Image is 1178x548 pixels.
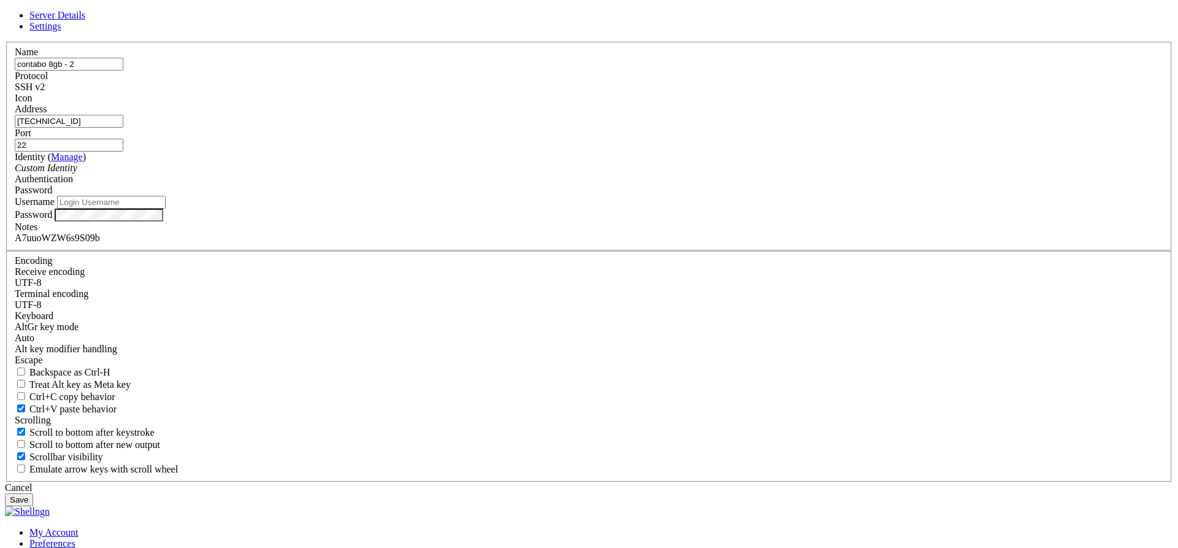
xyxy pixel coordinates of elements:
label: Set the expected encoding for data received from the host. If the encodings do not match, visual ... [15,322,79,332]
x-row: Generating public/private ed25519 key pair. [5,5,1017,15]
x-row: root@vmi2676135:~# [5,454,1017,465]
input: Scroll to bottom after keystroke [17,428,25,436]
x-row: root@vmi2676135:~# vim ~/.ssh/config [5,199,1017,209]
span: Auto [15,333,34,343]
label: The default terminal encoding. ISO-2022 enables character map translations (like graphics maps). ... [15,288,88,299]
label: Authentication [15,174,73,184]
x-row: Cloning into 'custom-element-web'... [5,291,1017,301]
x-row: root@vmi2676135:~# ssh -T [EMAIL_ADDRESS][DOMAIN_NAME] [5,209,1017,220]
span: UTF-8 [15,277,42,288]
input: Ctrl+C copy behavior [17,392,25,400]
div: Password [15,185,1163,196]
input: Port Number [15,139,123,152]
label: Whether to scroll to the bottom on any keystroke. [15,427,155,438]
input: Login Username [57,196,166,209]
x-row: Your identification has been saved in /root/.ssh/custom_element_deploy [5,36,1017,46]
x-row: Cloning into 'custom-element-web'... [5,382,1017,393]
span: Ctrl+V paste behavior [29,404,117,414]
x-row: root@vmi2676135:~# git clone [EMAIL_ADDRESS][DOMAIN_NAME]:phoenix-sagar/custom-element-web.git [5,280,1017,291]
x-row: fatal: Could not read from remote repository. [5,311,1017,322]
div: Cancel [5,482,1173,493]
span: Emulate arrow keys with scroll wheel [29,464,178,474]
div: Escape [15,355,1163,366]
label: Whether the Alt key acts as a Meta key or as a distinct Alt key. [15,379,131,390]
a: My Account [29,527,79,538]
x-row: This key is not known by any other names [5,239,1017,250]
label: Controls how the Alt key is handled. Escape: Send an ESC prefix. 8-Bit: Add 128 to the typed char... [15,344,117,354]
label: Name [15,47,38,57]
x-row: Resolving deltas: 100% (346359/346359), done. [5,444,1017,454]
x-row: SHA256:Y2yIJI96qWDKDiQ9MmO86iH2GIVEeMz3JZp4HSg/m0A deploy@custom-element-web [5,66,1017,77]
x-row: Your public key has been saved in /root/.ssh/custom_element_[DOMAIN_NAME] [5,46,1017,56]
x-row: +----[SHA256]-----+ [5,188,1017,199]
input: Server Name [15,58,123,71]
img: Shellngn [5,506,50,517]
label: Icon [15,93,32,103]
span: Scroll to bottom after keystroke [29,427,155,438]
x-row: root@vmi2676135:~# cat ~/.ssh/custom_element_[DOMAIN_NAME] [5,352,1017,362]
x-row: |Xo= | [5,168,1017,179]
div: UTF-8 [15,277,1163,288]
label: Ctrl-C copies if true, send ^C to host if false. Ctrl-Shift-C sends ^C to host if true, copies if... [15,392,115,402]
label: If true, the backspace should send BS ('\x08', aka ^H). Otherwise the backspace key should send '... [15,367,110,377]
input: Backspace as Ctrl-H [17,368,25,376]
span: Settings [29,21,61,31]
span: Escape [15,355,42,365]
x-row: ssh-ed25519 AAAAC3NzaC1lZDI1NTE5AAAAIE2rFM/kGajxkFmdzycdwb1UeiKP/TRlLzQe2cImtnJO deploy@custom-el... [5,362,1017,372]
label: Scrolling [15,415,51,425]
x-row: ED25519 key fingerprint is SHA256:+DiY3wvvV6TuJJhbpZisF/zLDA0zPMSvHdkr4UvCOqU. [5,230,1017,240]
x-row: |o E o o . | [5,107,1017,117]
x-row: Are you sure you want to continue connecting (yes/no/[fingerprint])? yes [5,250,1017,260]
input: Treat Alt key as Meta key [17,380,25,388]
div: Custom Identity [15,163,1163,174]
span: ( ) [48,152,86,162]
div: Auto [15,333,1163,344]
label: Password [15,209,52,220]
x-row: The key fingerprint is: [5,56,1017,66]
span: Ctrl+C copy behavior [29,392,115,402]
x-row: +--[ED25519 256]--+ [5,87,1017,97]
x-row: |.+ . | [5,97,1017,107]
x-row: | +.=.= + | [5,117,1017,128]
x-row: |=*o | [5,158,1017,168]
span: Treat Alt key as Meta key [29,379,131,390]
x-row: remote: Compressing objects: 100% (107381/107381), done. [5,413,1017,423]
x-row: remote: Enumerating objects: 475378, done. [5,393,1017,403]
label: Keyboard [15,311,53,321]
button: Save [5,493,33,506]
x-row: |o.+=*.oo | [5,128,1017,138]
div: (19, 44) [103,454,108,465]
label: Address [15,104,47,114]
input: Ctrl+V paste behavior [17,404,25,412]
span: UTF-8 [15,299,42,310]
span: Password [15,185,52,195]
label: Set the expected encoding for data received from the host. If the encodings do not match, visual ... [15,266,85,277]
x-row: Enter same passphrase again: [5,25,1017,36]
i: Custom Identity [15,163,77,173]
input: Emulate arrow keys with scroll wheel [17,465,25,473]
span: Scrollbar visibility [29,452,103,462]
a: Server Details [29,10,85,20]
x-row: |==++o+. S | [5,137,1017,148]
div: SSH v2 [15,82,1163,93]
x-row: remote: Total 475378 (delta 346359), reused 475378 (delta 346359), pack-reused 0 (from 0) [5,423,1017,434]
x-row: Enter passphrase (empty for no passphrase): [5,15,1017,26]
x-row: remote: Counting objects: 100% (475378/475378), done. [5,403,1017,413]
x-row: |+=ooo o . | [5,148,1017,158]
x-row: Receiving objects: 100% (475378/475378), 376.91 MiB | 21.13 MiB/s, done. [5,433,1017,444]
x-row: Warning: Permanently added '[DOMAIN_NAME]' (ED25519) to the list of known hosts. [5,260,1017,271]
label: Ctrl+V pastes if true, sends ^V to host if false. Ctrl+Shift+V sends ^V to host if true, pastes i... [15,404,117,414]
label: Notes [15,222,37,232]
label: When using the alternative screen buffer, and DECCKM (Application Cursor Keys) is active, mouse w... [15,464,178,474]
label: Identity [15,152,86,162]
x-row: |*= . | [5,179,1017,189]
x-row: root@vmi2676135:~# git clone [EMAIL_ADDRESS][DOMAIN_NAME]:phoenix-sagar/custom-element-web.git [5,372,1017,383]
x-row: The authenticity of host '[DOMAIN_NAME] ([TECHNICAL_ID])' can't be established. [5,219,1017,230]
span: Scroll to bottom after new output [29,439,160,450]
input: Scrollbar visibility [17,452,25,460]
div: A7uuoWZW6s9S09b [15,233,1163,244]
span: Backspace as Ctrl-H [29,367,110,377]
input: Host Name or IP [15,115,123,128]
label: Scroll to bottom after new output. [15,439,160,450]
x-row: The key's randomart image is: [5,76,1017,87]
